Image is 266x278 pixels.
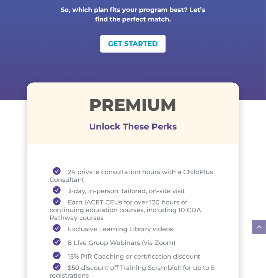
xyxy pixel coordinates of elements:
[100,35,166,53] a: GET STARTED
[49,222,222,236] li: Exclusive Learning Library videos
[49,236,222,249] li: 8 Live Group Webinars (via Zoom)
[49,198,222,222] li: Earn IACET CEUs for over 120 hours of continuing education courses, including 10 CDA Pathway courses
[27,97,239,117] h1: Premium
[49,249,222,263] li: 15% PIR Coaching or certification discount
[27,127,239,131] h3: Unlock These Perks
[49,184,222,198] li: 3-day, in-person, tailored, on-site visit
[61,6,205,24] strong: So, which plan fits your program best? Let’s find the perfect match.
[49,168,222,184] li: 24 private consultation hours with a ChildPlus Consultant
